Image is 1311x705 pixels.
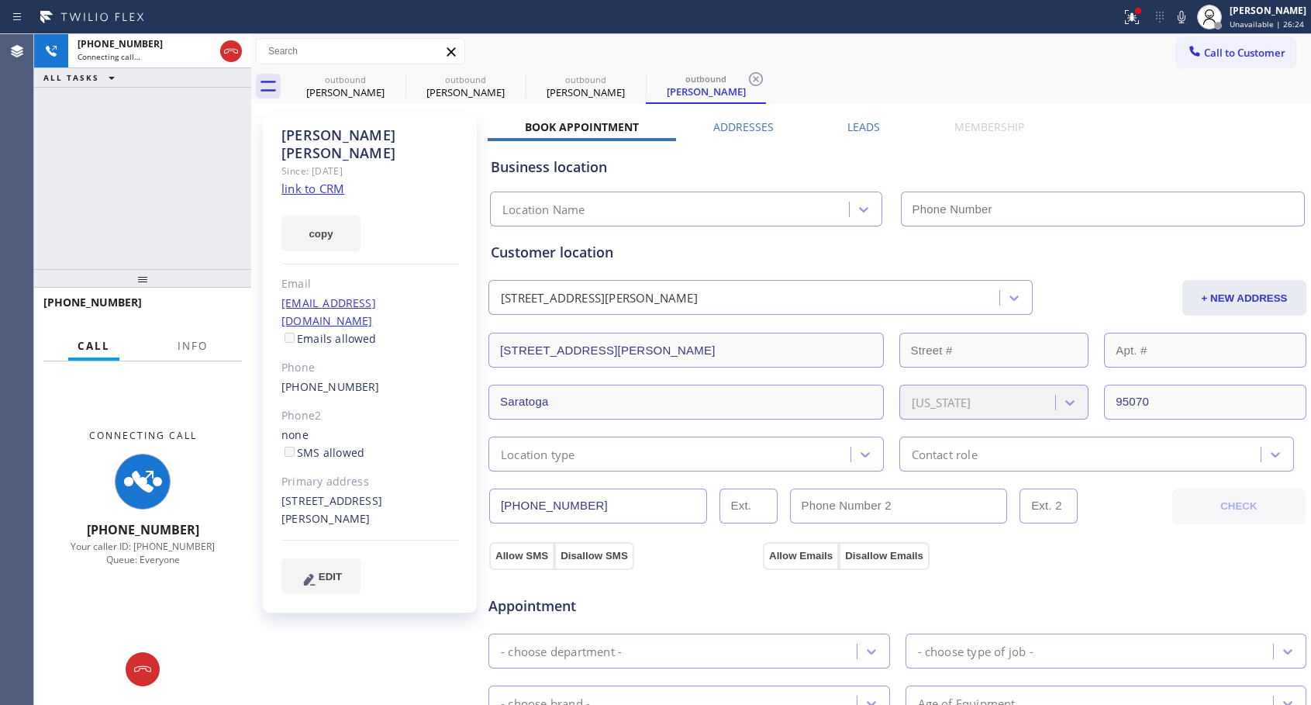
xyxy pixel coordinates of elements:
a: [PHONE_NUMBER] [281,379,380,394]
div: Customer location [491,242,1304,263]
button: Disallow Emails [839,542,930,570]
div: Primary address [281,473,459,491]
button: ALL TASKS [34,68,130,87]
button: Call [68,331,119,361]
div: Location type [501,445,575,463]
span: Your caller ID: [PHONE_NUMBER] Queue: Everyone [71,540,215,566]
div: [PERSON_NAME] [527,85,644,99]
input: Phone Number 2 [790,489,1008,524]
div: Contact role [912,445,978,463]
div: [STREET_ADDRESS][PERSON_NAME] [281,492,459,528]
button: EDIT [281,558,361,594]
div: [PERSON_NAME] [647,85,764,98]
div: Phone2 [281,407,459,425]
button: Call to Customer [1177,38,1295,67]
div: [PERSON_NAME] [PERSON_NAME] [281,126,459,162]
button: Mute [1171,6,1192,28]
div: Email [281,275,459,293]
div: outbound [527,74,644,85]
div: Renee Jacobs [647,69,764,102]
div: [STREET_ADDRESS][PERSON_NAME] [501,289,698,307]
label: Membership [954,119,1024,134]
a: link to CRM [281,181,344,196]
label: Leads [847,119,880,134]
span: Call to Customer [1204,46,1285,60]
span: ALL TASKS [43,72,99,83]
input: SMS allowed [285,447,295,457]
div: [PERSON_NAME] [287,85,404,99]
div: Since: [DATE] [281,162,459,180]
input: City [488,385,884,420]
button: Allow SMS [489,542,554,570]
input: Street # [899,333,1089,368]
span: Info [178,339,208,353]
input: Address [488,333,884,368]
div: [PERSON_NAME] [407,85,524,99]
input: ZIP [1104,385,1306,420]
label: SMS allowed [281,445,364,460]
div: Renee Jacobs [287,69,404,104]
button: Disallow SMS [554,542,634,570]
button: Hang up [126,652,160,686]
a: [EMAIL_ADDRESS][DOMAIN_NAME] [281,295,376,328]
input: Apt. # [1104,333,1306,368]
div: outbound [647,73,764,85]
span: EDIT [319,571,342,582]
span: Call [78,339,110,353]
span: Connecting call… [78,51,140,62]
div: Phone [281,359,459,377]
label: Addresses [713,119,774,134]
input: Ext. 2 [1019,489,1078,524]
span: [PHONE_NUMBER] [78,37,163,50]
span: Unavailable | 26:24 [1230,19,1304,29]
input: Search [257,39,464,64]
div: - choose department - [501,642,622,660]
button: Hang up [220,40,242,62]
div: outbound [407,74,524,85]
div: Business location [491,157,1304,178]
div: Renee Jacobs [527,69,644,104]
input: Phone Number [489,489,707,524]
div: Renee Jacobs [407,69,524,104]
div: - choose type of job - [918,642,1033,660]
input: Emails allowed [285,333,295,343]
input: Phone Number [901,192,1306,226]
span: [PHONE_NUMBER] [87,521,199,538]
label: Emails allowed [281,331,377,346]
span: Connecting Call [89,429,197,442]
span: [PHONE_NUMBER] [43,295,142,309]
div: none [281,427,459,462]
button: + NEW ADDRESS [1182,280,1306,316]
span: Appointment [488,596,759,617]
div: Location Name [502,201,585,219]
div: outbound [287,74,404,85]
button: Allow Emails [763,542,839,570]
button: CHECK [1172,489,1306,524]
div: [PERSON_NAME] [1230,4,1306,17]
label: Book Appointment [525,119,639,134]
button: Info [168,331,217,361]
button: copy [281,216,361,251]
input: Ext. [719,489,778,524]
